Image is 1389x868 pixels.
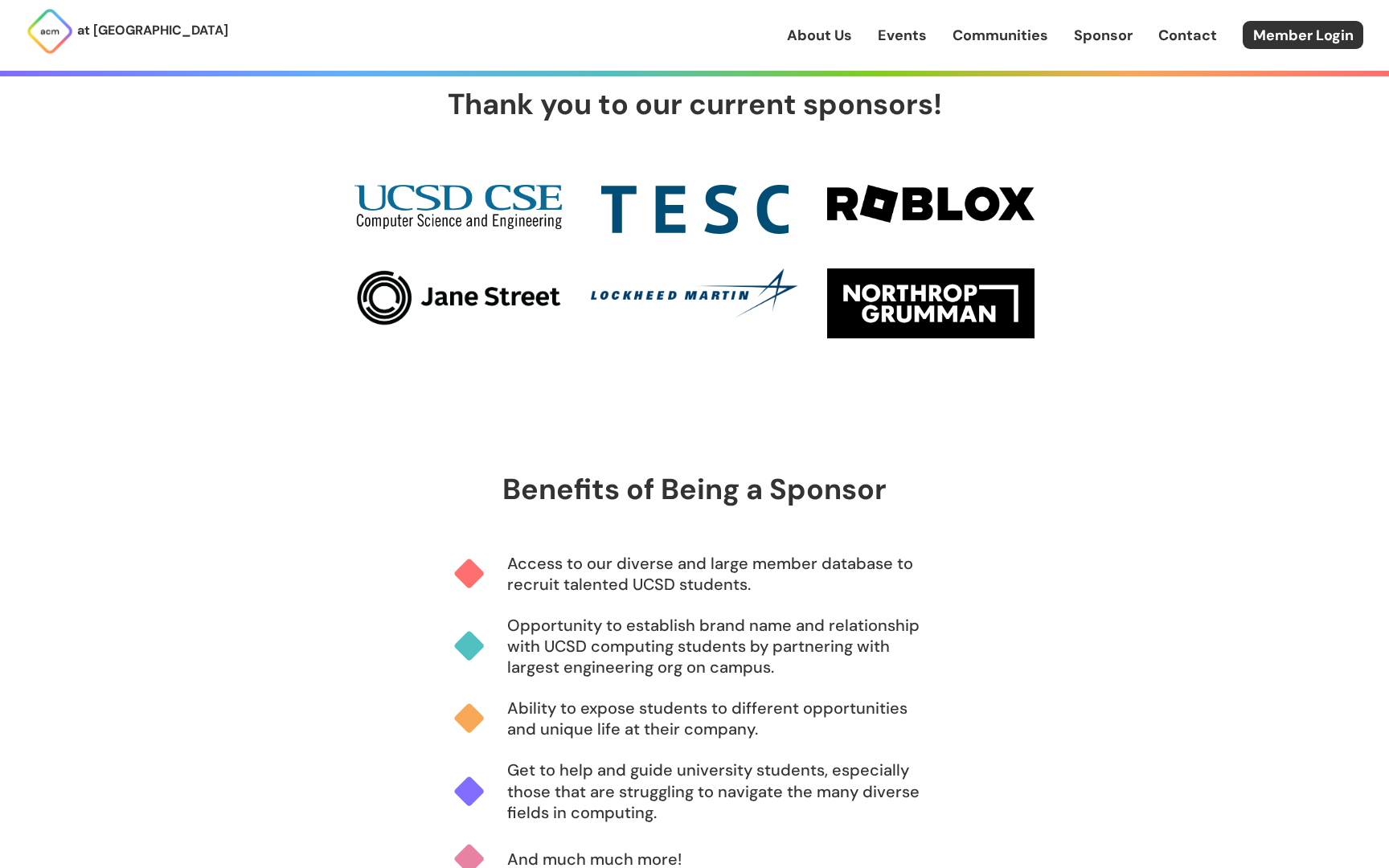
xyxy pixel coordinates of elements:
img: red bullet [453,558,507,590]
a: Sponsor [1074,25,1133,46]
img: a Purple bullet [453,776,507,808]
img: TESC [601,185,789,234]
a: About Us [787,25,852,46]
a: at [GEOGRAPHIC_DATA] [26,7,228,55]
img: Roblox [827,185,1035,223]
a: Communities [953,25,1048,46]
img: ACM Logo [26,7,74,55]
img: Jane Street [354,268,562,327]
p: Ability to expose students to different opportunities and unique life at their company. [507,698,936,739]
p: Opportunity to establish brand name and relationship with UCSD computing students by partnering w... [507,615,936,678]
img: Lockheed Martin [591,268,798,318]
h1: Benefits of Being a Sponsor [502,473,887,506]
h1: Thank you to our current sponsors! [416,88,974,121]
img: Northrop Grumman [827,268,1035,339]
a: Member Login [1243,21,1363,49]
img: CSE [354,185,562,230]
img: a Yellow bullet [453,702,507,735]
p: Get to help and guide university students, especially those that are struggling to navigate the m... [507,759,936,822]
img: turquoise bullet [453,630,507,662]
p: at [GEOGRAPHIC_DATA] [77,20,228,41]
a: Events [878,25,927,46]
p: Access to our diverse and large member database to recruit talented UCSD students. [507,553,936,595]
a: Contact [1158,25,1217,46]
